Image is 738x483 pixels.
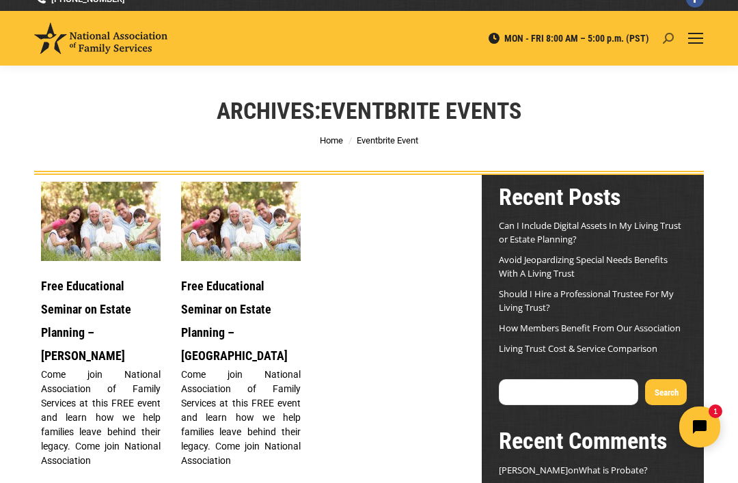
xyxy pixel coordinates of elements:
[579,464,648,476] a: What is Probate?
[357,135,418,146] span: Eventbrite Event
[499,182,687,212] h2: Recent Posts
[499,322,681,334] a: How Members Benefit From Our Association
[499,426,687,456] h2: Recent Comments
[217,96,521,126] h1: Archives:
[41,279,131,363] a: Free Educational Seminar on Estate Planning – [PERSON_NAME]
[499,219,681,245] a: Can I Include Digital Assets In My Living Trust or Estate Planning?
[34,23,167,54] img: National Association of Family Services
[499,288,674,314] a: Should I Hire a Professional Trustee For My Living Trust?
[320,97,521,124] span: Eventbrite Events
[499,342,657,355] a: Living Trust Cost & Service Comparison
[645,379,687,405] button: Search
[499,253,668,279] a: Avoid Jeopardizing Special Needs Benefits With A Living Trust
[41,368,161,468] p: Come join National Association of Family Services at this FREE event and learn how we help famili...
[687,30,704,46] a: Mobile menu icon
[320,135,343,146] a: Home
[181,368,301,468] p: Come join National Association of Family Services at this FREE event and learn how we help famili...
[499,464,568,476] span: [PERSON_NAME]
[497,395,732,459] iframe: Tidio Chat
[499,463,687,478] footer: on
[487,32,649,44] span: MON - FRI 8:00 AM – 5:00 p.m. (PST)
[181,279,288,363] a: Free Educational Seminar on Estate Planning – [GEOGRAPHIC_DATA]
